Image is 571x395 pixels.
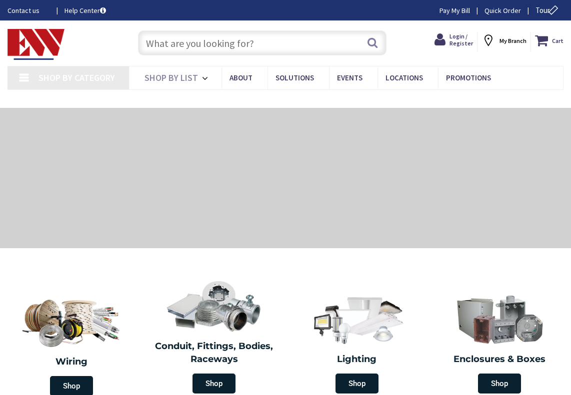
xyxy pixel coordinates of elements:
[335,374,378,394] span: Shop
[436,353,564,366] h2: Enclosures & Boxes
[293,353,421,366] h2: Lighting
[5,356,138,369] h2: Wiring
[7,5,48,15] a: Contact us
[144,72,198,83] span: Shop By List
[385,73,423,82] span: Locations
[434,31,473,48] a: Login / Register
[499,37,526,44] strong: My Branch
[449,32,473,47] span: Login / Register
[535,31,563,49] a: Cart
[38,72,115,83] span: Shop By Category
[192,374,235,394] span: Shop
[64,5,106,15] a: Help Center
[446,73,491,82] span: Promotions
[478,374,521,394] span: Shop
[138,30,386,55] input: What are you looking for?
[484,5,521,15] a: Quick Order
[275,73,314,82] span: Solutions
[552,31,563,49] strong: Cart
[7,29,64,60] img: Electrical Wholesalers, Inc.
[229,73,252,82] span: About
[481,31,526,49] div: My Branch
[337,73,362,82] span: Events
[150,340,278,366] h2: Conduit, Fittings, Bodies, Raceways
[535,5,561,15] span: Tour
[439,5,470,15] a: Pay My Bill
